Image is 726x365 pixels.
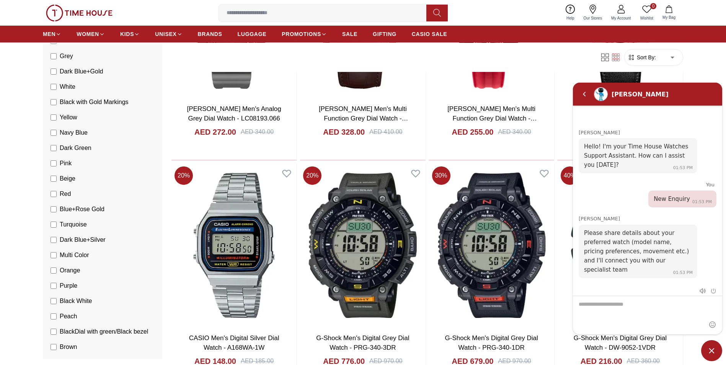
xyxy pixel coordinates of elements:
span: Brown [60,342,77,352]
img: CASIO Men's Digital Silver Dial Watch - A168WA-1W [171,163,297,327]
span: Dark Green [60,143,91,153]
a: UNISEX [155,27,182,41]
span: Grey [60,52,73,61]
span: Wishlist [637,15,656,21]
input: Peach [51,313,57,319]
span: 20 % [175,166,193,185]
h4: AED 255.00 [452,127,494,137]
span: BlackDial with green/Black bezel [60,327,148,336]
a: [PERSON_NAME] Men's Analog Grey Dial Watch - LC08193.066 [187,105,281,122]
input: Multi Color [51,252,57,258]
div: Chat Widget [701,340,722,361]
a: KIDS [120,27,140,41]
span: Beige [60,174,75,183]
span: My Bag [659,15,679,20]
span: Dark Blue+Silver [60,235,106,244]
button: Sort By: [628,54,656,61]
input: BlackDial with green/Black bezel [51,329,57,335]
input: Black with Gold Markings [51,99,57,105]
span: Orange [60,266,80,275]
a: G-Shock Men's Digital Grey Dial Watch - PRG-340-3DR [316,334,409,352]
input: Blue+Rose Gold [51,206,57,212]
span: KIDS [120,30,134,38]
input: Grey [51,53,57,59]
span: SALE [342,30,357,38]
span: CASIO SALE [412,30,447,38]
input: Orange [51,267,57,274]
input: Purple [51,283,57,289]
span: Dark Blue+Gold [60,67,103,76]
input: Dark Green [51,145,57,151]
a: PROMOTIONS [282,27,327,41]
span: White [60,82,75,91]
input: Beige [51,176,57,182]
a: CASIO SALE [412,27,447,41]
a: Help [562,3,579,23]
span: Minimize live chat window [701,340,722,361]
a: G-Shock Men's Digital Grey Dial Watch - PRG-340-1DR [429,163,554,327]
input: Pink [51,160,57,166]
a: Our Stores [579,3,607,23]
a: WOMEN [77,27,105,41]
span: MEN [43,30,55,38]
span: Our Stores [581,15,605,21]
h4: AED 272.00 [194,127,236,137]
input: Dark Blue+Gold [51,68,57,75]
a: LUGGAGE [238,27,267,41]
div: AED 340.00 [241,127,274,137]
span: Blue+Rose Gold [60,205,104,214]
a: [PERSON_NAME] Men's Multi Function Grey Dial Watch - LC07881.668 [447,105,537,132]
div: AED 410.00 [369,127,402,137]
span: Black White [60,297,92,306]
input: Turquoise [51,222,57,228]
span: Help [563,15,578,21]
input: Yellow [51,114,57,121]
a: [PERSON_NAME] Men's Multi Function Grey Dial Watch - LC08180.362 [319,105,408,132]
span: Red [60,189,71,199]
span: 0 [650,3,656,9]
span: Multi Color [60,251,89,260]
span: Navy Blue [60,128,88,137]
span: GIFTING [373,30,396,38]
span: Black with Gold Markings [60,98,129,107]
a: SALE [342,27,357,41]
span: Pink [60,159,72,168]
img: ... [46,5,113,21]
input: Red [51,191,57,197]
img: G-Shock Men's Digital Grey Dial Watch - DW-9052-1VDR [558,163,683,327]
span: Yellow [60,113,77,122]
button: My Bag [658,4,680,22]
input: Black White [51,298,57,304]
iframe: SalesIQ Chat Window [571,81,724,336]
img: G-Shock Men's Digital Grey Dial Watch - PRG-340-3DR [300,163,425,327]
span: LUGGAGE [238,30,267,38]
span: 40 % [561,166,579,185]
a: G-Shock Men's Digital Grey Dial Watch - PRG-340-1DR [445,334,538,352]
span: My Account [608,15,634,21]
span: UNISEX [155,30,176,38]
span: PROMOTIONS [282,30,321,38]
input: Dark Blue+Silver [51,237,57,243]
span: Peach [60,312,77,321]
span: Sort By: [635,54,656,61]
span: WOMEN [77,30,99,38]
span: 20 % [303,166,321,185]
span: BRANDS [198,30,222,38]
